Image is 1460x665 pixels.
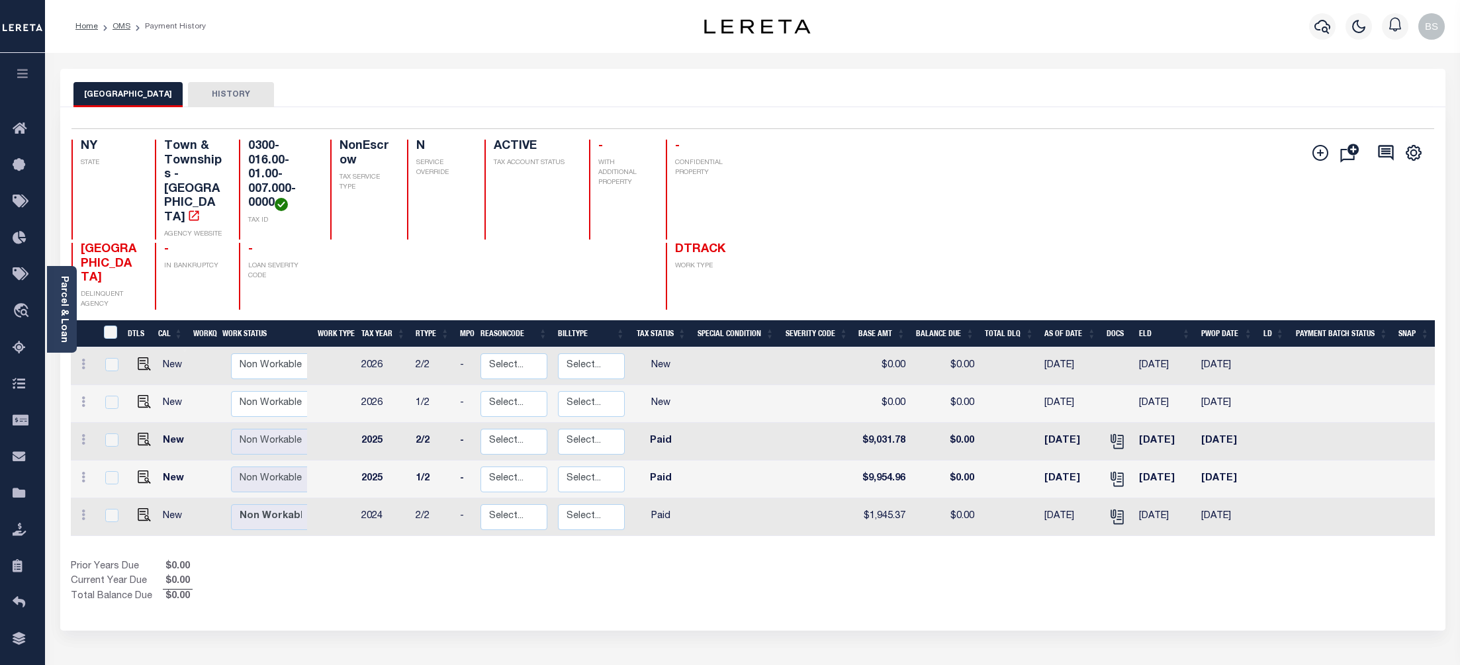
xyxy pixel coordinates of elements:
[675,158,734,178] p: CONFIDENTIAL PROPERTY
[71,589,163,603] td: Total Balance Due
[164,230,223,240] p: AGENCY WEBSITE
[410,320,454,347] th: RType: activate to sort column ascending
[81,158,140,168] p: STATE
[73,82,183,107] button: [GEOGRAPHIC_DATA]
[1039,347,1101,385] td: [DATE]
[248,261,314,281] p: LOAN SEVERITY CODE
[455,423,475,461] td: -
[356,461,411,498] td: 2025
[1039,320,1101,347] th: As of Date: activate to sort column ascending
[312,320,355,347] th: Work Type
[598,158,651,188] p: WITH ADDITIONAL PROPERTY
[71,320,96,347] th: &nbsp;&nbsp;&nbsp;&nbsp;&nbsp;&nbsp;&nbsp;&nbsp;&nbsp;&nbsp;
[598,140,603,152] span: -
[122,320,153,347] th: DTLS
[630,385,692,423] td: New
[59,276,68,343] a: Parcel & Loan
[416,140,469,154] h4: N
[340,173,392,193] p: TAX SERVICE TYPE
[1134,385,1196,423] td: [DATE]
[81,244,136,284] span: [GEOGRAPHIC_DATA]
[163,560,193,574] span: $0.00
[158,498,195,536] td: New
[1134,347,1196,385] td: [DATE]
[630,423,692,461] td: Paid
[81,290,140,310] p: DELINQUENT AGENCY
[1196,385,1258,423] td: [DATE]
[1290,320,1393,347] th: Payment Batch Status: activate to sort column ascending
[75,22,98,30] a: Home
[630,320,692,347] th: Tax Status: activate to sort column ascending
[630,461,692,498] td: Paid
[158,347,195,385] td: New
[158,461,195,498] td: New
[675,140,680,152] span: -
[553,320,630,347] th: BillType: activate to sort column ascending
[704,19,810,34] img: logo-dark.svg
[158,385,195,423] td: New
[356,320,411,347] th: Tax Year: activate to sort column ascending
[1039,461,1101,498] td: [DATE]
[164,261,223,271] p: IN BANKRUPTCY
[158,423,195,461] td: New
[911,461,980,498] td: $0.00
[630,498,692,536] td: Paid
[911,498,980,536] td: $0.00
[96,320,123,347] th: &nbsp;
[853,347,911,385] td: $0.00
[410,461,454,498] td: 1/2
[692,320,780,347] th: Special Condition: activate to sort column ascending
[356,347,411,385] td: 2026
[410,498,454,536] td: 2/2
[1418,13,1445,40] img: svg+xml;base64,PHN2ZyB4bWxucz0iaHR0cDovL3d3dy53My5vcmcvMjAwMC9zdmciIHBvaW50ZXItZXZlbnRzPSJub25lIi...
[71,560,163,574] td: Prior Years Due
[217,320,307,347] th: Work Status
[163,574,193,589] span: $0.00
[455,498,475,536] td: -
[853,320,911,347] th: Base Amt: activate to sort column ascending
[248,216,314,226] p: TAX ID
[1258,320,1290,347] th: LD: activate to sort column ascending
[1039,385,1101,423] td: [DATE]
[455,320,475,347] th: MPO
[1134,423,1196,461] td: [DATE]
[356,385,411,423] td: 2026
[853,498,911,536] td: $1,945.37
[356,498,411,536] td: 2024
[630,347,692,385] td: New
[911,385,980,423] td: $0.00
[494,158,573,168] p: TAX ACCOUNT STATUS
[1134,498,1196,536] td: [DATE]
[1134,461,1196,498] td: [DATE]
[1134,320,1196,347] th: ELD: activate to sort column ascending
[455,347,475,385] td: -
[340,140,392,168] h4: NonEscrow
[455,385,475,423] td: -
[164,244,169,255] span: -
[130,21,206,32] li: Payment History
[356,423,411,461] td: 2025
[113,22,130,30] a: OMS
[475,320,553,347] th: ReasonCode: activate to sort column ascending
[188,320,217,347] th: WorkQ
[911,320,980,347] th: Balance Due: activate to sort column ascending
[164,140,223,226] h4: Town & Townships - [GEOGRAPHIC_DATA]
[853,461,911,498] td: $9,954.96
[163,590,193,604] span: $0.00
[410,423,454,461] td: 2/2
[248,140,314,211] h4: 0300-016.00-01.00-007.000-0000
[494,140,573,154] h4: ACTIVE
[1196,320,1258,347] th: PWOP Date: activate to sort column ascending
[81,140,140,154] h4: NY
[410,347,454,385] td: 2/2
[853,385,911,423] td: $0.00
[980,320,1039,347] th: Total DLQ: activate to sort column ascending
[1393,320,1435,347] th: SNAP: activate to sort column ascending
[1039,423,1101,461] td: [DATE]
[1196,423,1258,461] td: [DATE]
[1196,461,1258,498] td: [DATE]
[455,461,475,498] td: -
[675,261,734,271] p: WORK TYPE
[780,320,853,347] th: Severity Code: activate to sort column ascending
[1196,347,1258,385] td: [DATE]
